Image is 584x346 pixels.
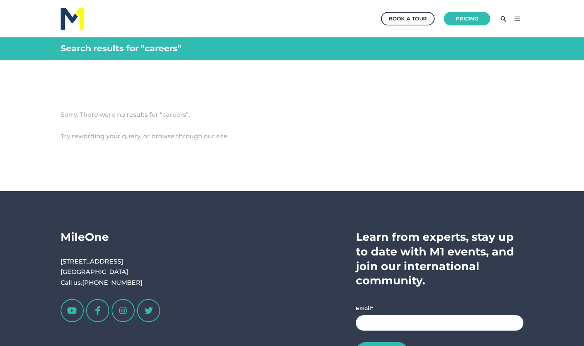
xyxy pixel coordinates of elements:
[444,12,490,25] a: Pricing
[179,230,259,272] div: Navigation Menu
[61,131,524,141] p: Try rewording your query, or browse through our site.
[61,43,524,54] h1: Search results for "careers"
[82,279,142,286] a: [PHONE_NUMBER]
[61,256,168,288] p: [STREET_ADDRESS] [GEOGRAPHIC_DATA] Call us:
[61,8,84,30] img: M1 Logo - Blue Letters - for Light Backgrounds
[356,230,524,287] h3: Learn from experts, stay up to date with M1 events, and join our international community.
[61,230,168,244] h3: MileOne
[381,12,435,25] a: Book a Tour
[389,14,427,24] div: Book a Tour
[356,305,371,311] span: Email
[61,109,524,120] p: Sorry. There were no results for “careers”.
